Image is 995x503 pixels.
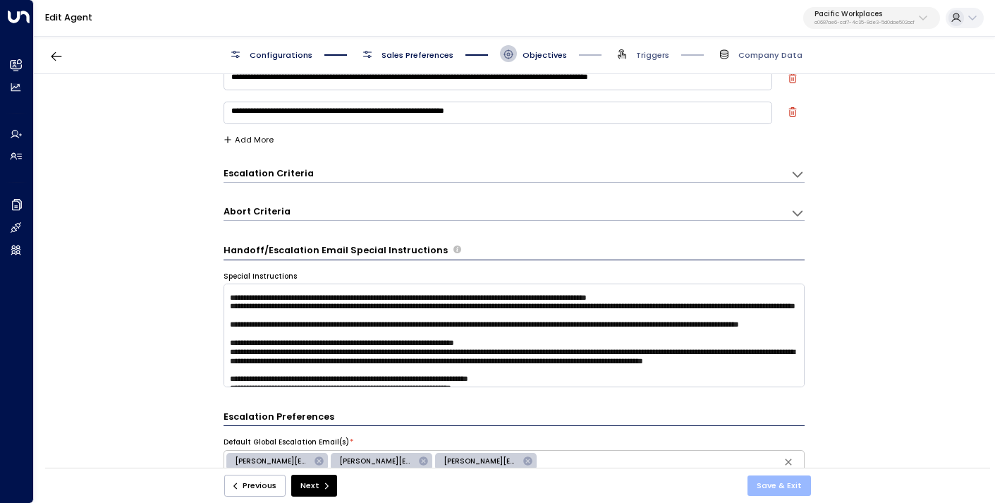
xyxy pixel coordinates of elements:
[814,10,915,18] p: Pacific Workplaces
[224,437,349,447] label: Default Global Escalation Email(s)
[523,49,567,61] span: Objectives
[814,20,915,25] p: a0687ae6-caf7-4c35-8de3-5d0dae502acf
[738,49,802,61] span: Company Data
[226,453,328,470] div: [PERSON_NAME][EMAIL_ADDRESS][DOMAIN_NAME]
[224,205,805,221] div: Abort CriteriaDefine the scenarios in which the AI agent should abort or terminate the conversati...
[636,49,669,61] span: Triggers
[250,49,312,61] span: Configurations
[747,475,811,496] button: Save & Exit
[224,410,805,426] h3: Escalation Preferences
[224,167,314,180] h3: Escalation Criteria
[224,167,805,183] div: Escalation CriteriaDefine the scenarios in which the AI agent should escalate the conversation to...
[453,243,461,257] span: Provide any specific instructions for the content of handoff or escalation emails. These notes gu...
[224,475,286,497] button: Previous
[331,456,423,466] span: [PERSON_NAME][EMAIL_ADDRESS][DOMAIN_NAME]
[381,49,453,61] span: Sales Preferences
[45,11,92,23] a: Edit Agent
[435,453,537,470] div: [PERSON_NAME][EMAIL_ADDRESS][DOMAIN_NAME]
[331,453,432,470] div: [PERSON_NAME][EMAIL_ADDRESS][DOMAIN_NAME]
[291,475,337,497] button: Next
[224,272,297,281] label: Special Instructions
[224,205,291,218] h3: Abort Criteria
[224,135,274,145] button: Add More
[226,456,319,466] span: [PERSON_NAME][EMAIL_ADDRESS][DOMAIN_NAME]
[435,456,527,466] span: [PERSON_NAME][EMAIL_ADDRESS][DOMAIN_NAME]
[779,453,798,471] button: Clear
[224,243,448,257] h3: Handoff/Escalation Email Special Instructions
[803,7,940,30] button: Pacific Workplacesa0687ae6-caf7-4c35-8de3-5d0dae502acf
